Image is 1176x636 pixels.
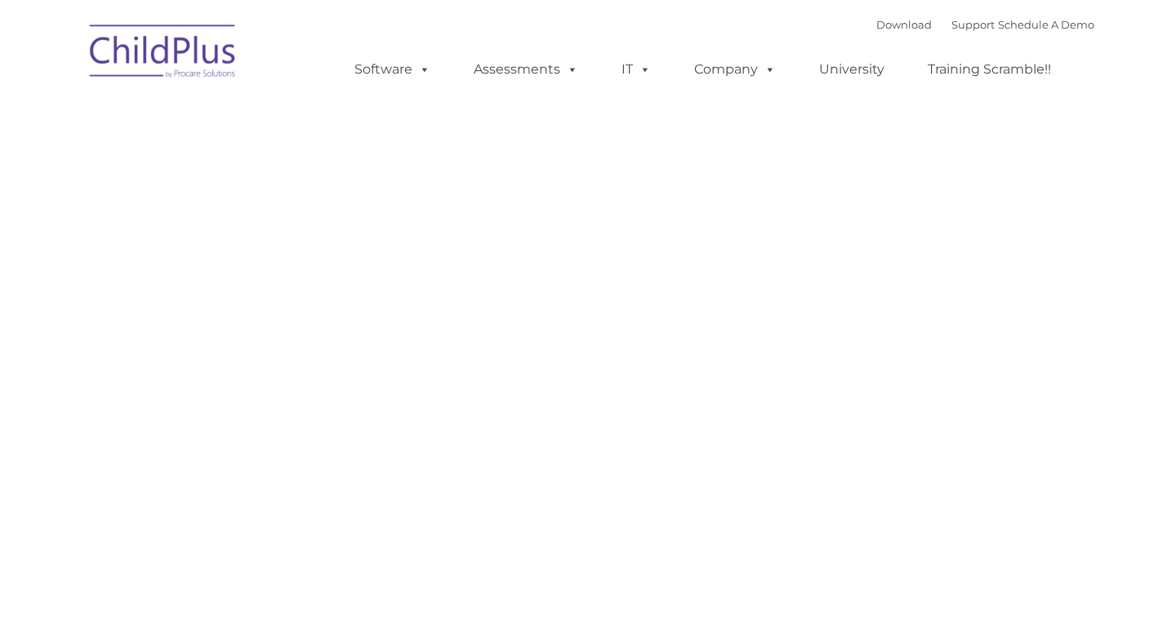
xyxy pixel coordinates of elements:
a: Download [876,18,932,31]
a: Training Scramble!! [911,53,1067,86]
font: | [876,18,1094,31]
a: Company [678,53,792,86]
a: University [803,53,901,86]
a: Support [951,18,995,31]
a: IT [605,53,667,86]
img: ChildPlus by Procare Solutions [82,13,245,95]
a: Assessments [457,53,595,86]
a: Software [338,53,447,86]
a: Schedule A Demo [998,18,1094,31]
